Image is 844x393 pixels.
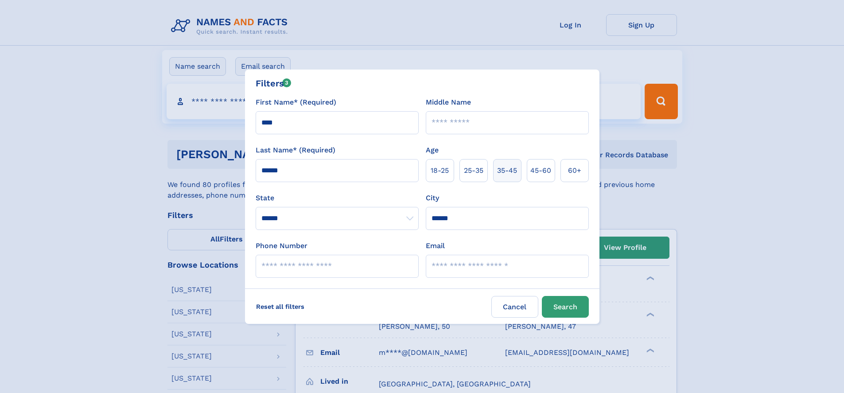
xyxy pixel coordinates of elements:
label: Last Name* (Required) [256,145,335,156]
label: Email [426,241,445,251]
label: First Name* (Required) [256,97,336,108]
label: Cancel [491,296,538,318]
label: Phone Number [256,241,307,251]
span: 60+ [568,165,581,176]
span: 25‑35 [464,165,483,176]
label: Reset all filters [250,296,310,317]
div: Filters [256,77,292,90]
label: City [426,193,439,203]
button: Search [542,296,589,318]
label: Age [426,145,439,156]
label: State [256,193,419,203]
span: 35‑45 [497,165,517,176]
label: Middle Name [426,97,471,108]
span: 45‑60 [530,165,551,176]
span: 18‑25 [431,165,449,176]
